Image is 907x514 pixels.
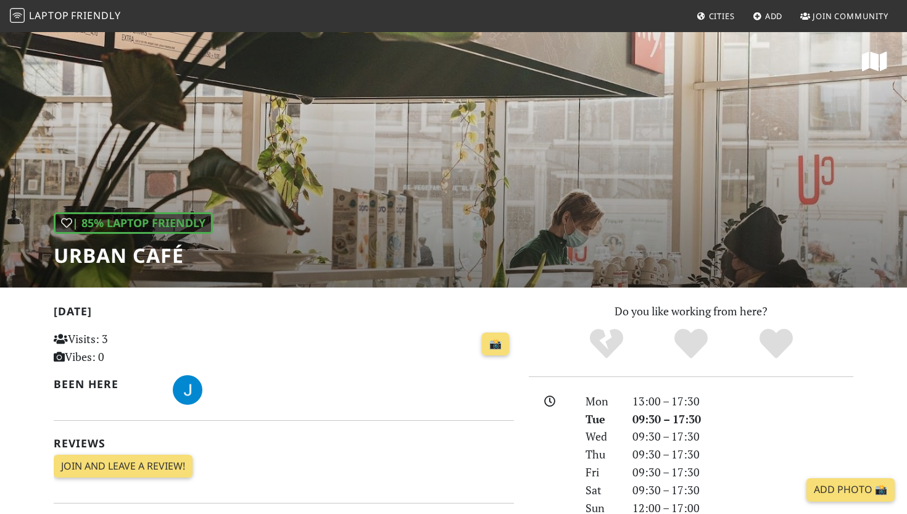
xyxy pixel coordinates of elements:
h1: Urban Café [54,244,213,267]
span: Add [765,10,783,22]
div: 09:30 – 17:30 [625,446,861,463]
p: Do you like working from here? [529,302,853,320]
a: Add [748,5,788,27]
span: Laptop [29,9,69,22]
a: Cities [692,5,740,27]
span: Jesse H [173,381,202,396]
a: LaptopFriendly LaptopFriendly [10,6,121,27]
div: Sat [578,481,625,499]
a: Join Community [795,5,893,27]
div: 09:30 – 17:30 [625,410,861,428]
div: 13:00 – 17:30 [625,392,861,410]
img: LaptopFriendly [10,8,25,23]
div: Fri [578,463,625,481]
h2: [DATE] [54,305,514,323]
a: Add Photo 📸 [806,478,895,502]
div: | 85% Laptop Friendly [54,212,213,234]
span: Cities [709,10,735,22]
div: Wed [578,428,625,446]
h2: Reviews [54,437,514,450]
div: Thu [578,446,625,463]
span: Join Community [813,10,888,22]
div: 09:30 – 17:30 [625,481,861,499]
p: Visits: 3 Vibes: 0 [54,330,197,366]
div: Yes [648,327,734,361]
h2: Been here [54,378,158,391]
div: Definitely! [734,327,819,361]
div: 09:30 – 17:30 [625,428,861,446]
a: Join and leave a review! [54,455,193,478]
div: Tue [578,410,625,428]
a: 📸 [482,333,509,356]
div: No [564,327,649,361]
img: 3698-jesse.jpg [173,375,202,405]
div: Mon [578,392,625,410]
span: Friendly [71,9,120,22]
div: 09:30 – 17:30 [625,463,861,481]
